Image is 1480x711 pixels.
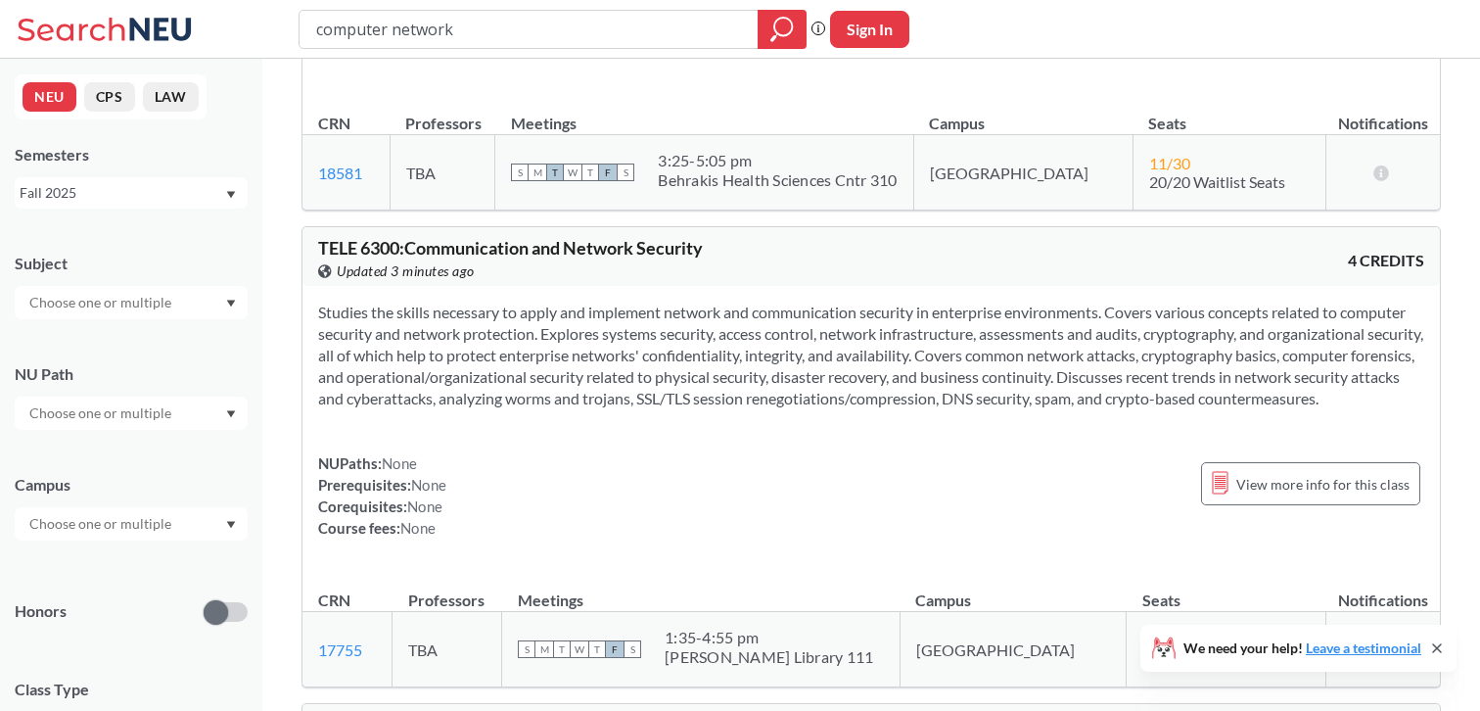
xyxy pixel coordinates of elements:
[20,402,184,425] input: Choose one or multiple
[23,82,76,112] button: NEU
[318,237,703,259] span: TELE 6300 : Communication and Network Security
[390,135,495,211] td: TBA
[84,82,135,112] button: CPS
[553,640,571,658] span: T
[588,640,606,658] span: T
[624,640,641,658] span: S
[314,13,744,46] input: Class, professor, course number, "phrase"
[15,253,248,274] div: Subject
[665,628,873,647] div: 1:35 - 4:55 pm
[318,113,350,134] div: CRN
[15,144,248,166] div: Semesters
[15,474,248,496] div: Campus
[226,410,236,418] svg: Dropdown arrow
[529,164,546,181] span: M
[337,261,475,282] span: Updated 3 minutes ago
[390,93,495,135] th: Professors
[495,93,913,135] th: Meetings
[1326,93,1440,135] th: Notifications
[665,647,873,667] div: [PERSON_NAME] Library 111
[900,612,1126,687] td: [GEOGRAPHIC_DATA]
[318,640,362,659] a: 17755
[318,302,1424,409] section: Studies the skills necessary to apply and implement network and communication security in enterpr...
[143,82,199,112] button: LAW
[15,286,248,319] div: Dropdown arrow
[1149,154,1190,172] span: 11 / 30
[15,363,248,385] div: NU Path
[226,521,236,529] svg: Dropdown arrow
[20,291,184,314] input: Choose one or multiple
[15,397,248,430] div: Dropdown arrow
[15,600,67,623] p: Honors
[571,640,588,658] span: W
[1348,250,1424,271] span: 4 CREDITS
[15,507,248,541] div: Dropdown arrow
[502,570,901,612] th: Meetings
[407,498,442,515] span: None
[393,612,502,687] td: TBA
[758,10,807,49] div: magnifying glass
[226,300,236,308] svg: Dropdown arrow
[535,640,553,658] span: M
[226,191,236,199] svg: Dropdown arrow
[606,640,624,658] span: F
[617,164,634,181] span: S
[546,164,564,181] span: T
[770,16,794,43] svg: magnifying glass
[318,164,362,182] a: 18581
[1306,640,1421,656] a: Leave a testimonial
[20,512,184,536] input: Choose one or multiple
[1127,570,1326,612] th: Seats
[658,170,897,190] div: Behrakis Health Sciences Cntr 310
[1236,472,1410,497] span: View more info for this class
[411,476,446,494] span: None
[564,164,581,181] span: W
[511,164,529,181] span: S
[1133,93,1326,135] th: Seats
[393,570,502,612] th: Professors
[900,570,1126,612] th: Campus
[15,177,248,209] div: Fall 2025Dropdown arrow
[20,182,224,204] div: Fall 2025
[1326,570,1440,612] th: Notifications
[1183,641,1421,655] span: We need your help!
[382,454,417,472] span: None
[1149,172,1285,191] span: 20/20 Waitlist Seats
[318,452,446,539] div: NUPaths: Prerequisites: Corequisites: Course fees:
[15,679,248,700] span: Class Type
[913,135,1133,211] td: [GEOGRAPHIC_DATA]
[318,590,350,611] div: CRN
[913,93,1133,135] th: Campus
[599,164,617,181] span: F
[830,11,909,48] button: Sign In
[400,519,436,537] span: None
[581,164,599,181] span: T
[658,151,897,170] div: 3:25 - 5:05 pm
[518,640,535,658] span: S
